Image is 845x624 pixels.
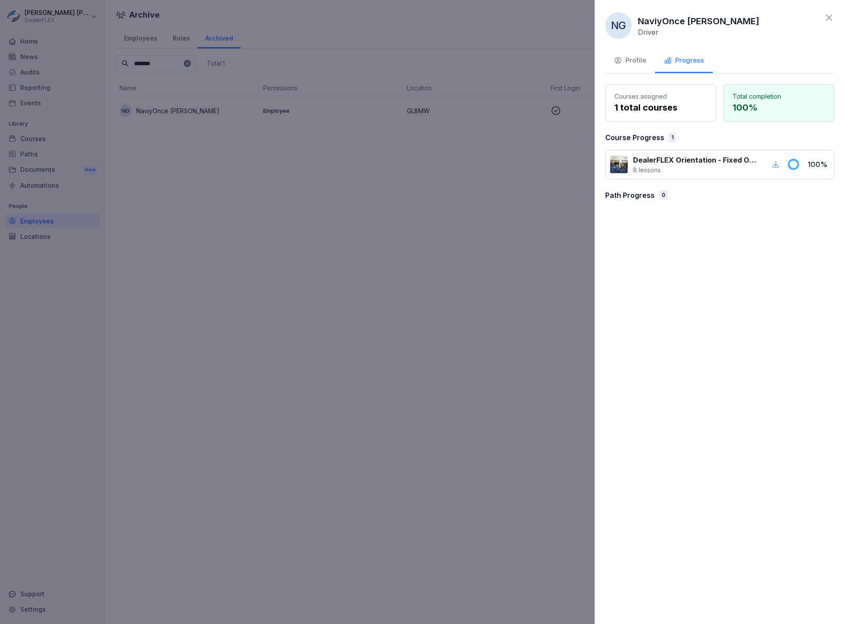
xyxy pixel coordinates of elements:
[655,49,713,73] button: Progress
[808,159,830,170] p: 100 %
[605,49,655,73] button: Profile
[638,15,759,28] p: NaviyOnce [PERSON_NAME]
[669,133,676,142] div: 1
[605,190,655,201] p: Path Progress
[614,56,646,66] div: Profile
[633,165,759,175] p: 8 lessons
[733,92,825,101] p: Total completion
[614,92,707,101] p: Courses assigned
[605,132,664,143] p: Course Progress
[659,190,668,200] div: 0
[614,101,707,114] p: 1 total courses
[664,56,704,66] div: Progress
[733,101,825,114] p: 100 %
[605,12,632,39] div: NG
[633,155,759,165] p: DealerFLEX Orientation - Fixed Operations Division
[638,28,659,37] p: Driver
